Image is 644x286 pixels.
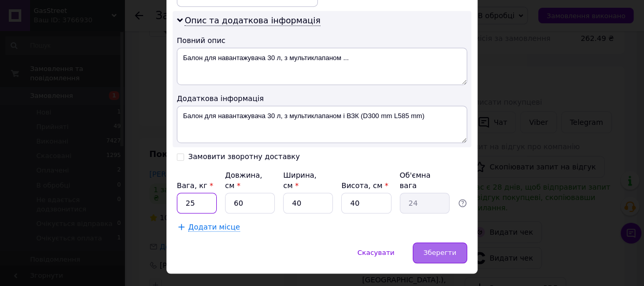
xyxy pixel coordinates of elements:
textarea: Балон для навантажувача 30 л, з мультиклапаном ... [177,48,467,85]
span: Опис та додаткова інформація [185,16,320,26]
div: Додаткова інформація [177,93,467,104]
label: Вага, кг [177,181,213,190]
div: Об'ємна вага [400,170,450,191]
label: Висота, см [341,181,388,190]
label: Довжина, см [225,171,262,190]
textarea: Балон для навантажувача 30 л, з мультиклапаном і ВЗК (D300 mm L585 mm) [177,106,467,143]
span: Скасувати [357,249,394,256]
label: Ширина, см [283,171,316,190]
div: Замовити зворотну доставку [188,152,300,161]
div: Повний опис [177,35,467,46]
span: Додати місце [188,223,240,232]
span: Зберегти [424,249,456,256]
